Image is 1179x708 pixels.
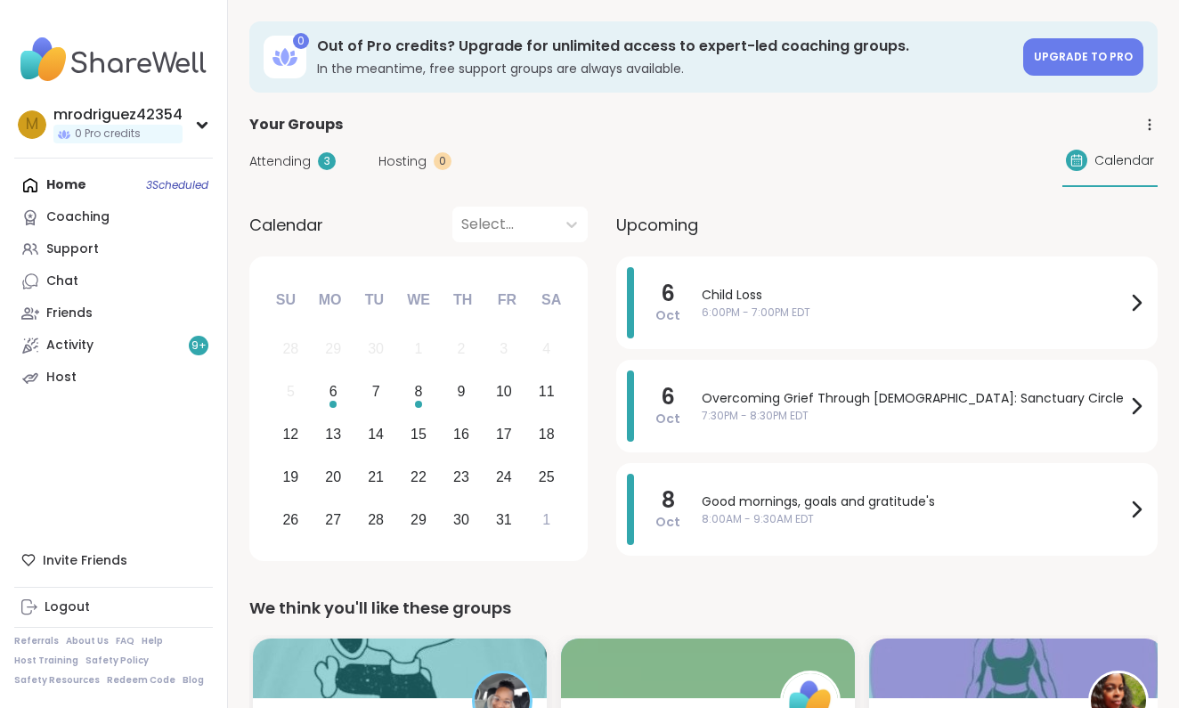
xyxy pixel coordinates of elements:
div: Choose Monday, October 6th, 2025 [314,373,353,411]
div: Logout [45,598,90,616]
a: Logout [14,591,213,623]
a: About Us [66,635,109,647]
div: 6 [329,379,337,403]
a: Referrals [14,635,59,647]
a: Coaching [14,201,213,233]
div: Fr [487,281,526,320]
div: 3 [318,152,336,170]
div: Th [443,281,483,320]
a: Redeem Code [107,674,175,687]
span: Calendar [249,213,323,237]
span: Oct [655,513,680,531]
div: Not available Tuesday, September 30th, 2025 [357,330,395,369]
h3: Out of Pro credits? Upgrade for unlimited access to expert-led coaching groups. [317,37,1012,56]
div: 9 [457,379,465,403]
div: 16 [453,422,469,446]
div: We [399,281,438,320]
div: Choose Saturday, October 25th, 2025 [527,458,565,496]
div: mrodriguez42354 [53,105,183,125]
a: Safety Resources [14,674,100,687]
div: Choose Wednesday, October 8th, 2025 [400,373,438,411]
div: Host [46,369,77,387]
div: 4 [542,337,550,361]
span: Overcoming Grief Through [DEMOGRAPHIC_DATA]: Sanctuary Circle [702,389,1126,408]
a: Chat [14,265,213,297]
div: Support [46,240,99,258]
div: Choose Thursday, October 30th, 2025 [443,500,481,539]
div: 20 [325,465,341,489]
div: Choose Friday, October 10th, 2025 [484,373,523,411]
div: 2 [457,337,465,361]
a: FAQ [116,635,134,647]
div: Friends [46,305,93,322]
div: 8 [415,379,423,403]
div: Mo [310,281,349,320]
span: 0 Pro credits [75,126,141,142]
div: 27 [325,508,341,532]
div: Choose Thursday, October 23rd, 2025 [443,458,481,496]
div: Choose Monday, October 20th, 2025 [314,458,353,496]
div: Choose Wednesday, October 29th, 2025 [400,500,438,539]
div: Choose Tuesday, October 14th, 2025 [357,416,395,454]
div: 25 [539,465,555,489]
div: Invite Friends [14,544,213,576]
span: Calendar [1094,151,1154,170]
div: Su [266,281,305,320]
div: 7 [372,379,380,403]
h3: In the meantime, free support groups are always available. [317,60,1012,77]
a: Friends [14,297,213,330]
span: Attending [249,152,311,171]
div: 11 [539,379,555,403]
div: Tu [354,281,394,320]
div: Choose Sunday, October 19th, 2025 [272,458,310,496]
img: ShareWell Nav Logo [14,28,213,91]
div: 1 [415,337,423,361]
div: 19 [282,465,298,489]
div: Not available Monday, September 29th, 2025 [314,330,353,369]
span: 7:30PM - 8:30PM EDT [702,408,1126,424]
a: Host Training [14,655,78,667]
a: Help [142,635,163,647]
span: Good mornings, goals and gratitude's [702,492,1126,511]
div: Choose Saturday, October 18th, 2025 [527,416,565,454]
div: 24 [496,465,512,489]
div: Chat [46,273,78,290]
div: 3 [500,337,508,361]
span: Upgrade to Pro [1034,49,1133,64]
div: Choose Sunday, October 12th, 2025 [272,416,310,454]
div: 1 [542,508,550,532]
div: 28 [282,337,298,361]
div: Not available Saturday, October 4th, 2025 [527,330,565,369]
a: Host [14,362,213,394]
span: 8 [662,488,675,513]
span: Oct [655,306,680,324]
div: Choose Saturday, November 1st, 2025 [527,500,565,539]
div: Sa [532,281,571,320]
span: Oct [655,410,680,427]
div: 23 [453,465,469,489]
div: Not available Friday, October 3rd, 2025 [484,330,523,369]
div: Choose Monday, October 27th, 2025 [314,500,353,539]
div: Choose Sunday, October 26th, 2025 [272,500,310,539]
span: Your Groups [249,114,343,135]
span: 8:00AM - 9:30AM EDT [702,511,1126,527]
div: Not available Thursday, October 2nd, 2025 [443,330,481,369]
span: Child Loss [702,286,1126,305]
div: Choose Friday, October 17th, 2025 [484,416,523,454]
div: Not available Wednesday, October 1st, 2025 [400,330,438,369]
div: 29 [411,508,427,532]
a: Upgrade to Pro [1023,38,1143,76]
div: We think you'll like these groups [249,596,1158,621]
div: Choose Wednesday, October 22nd, 2025 [400,458,438,496]
div: 21 [368,465,384,489]
div: 28 [368,508,384,532]
a: Support [14,233,213,265]
div: Choose Wednesday, October 15th, 2025 [400,416,438,454]
div: 29 [325,337,341,361]
div: 10 [496,379,512,403]
span: Upcoming [616,213,698,237]
span: Hosting [378,152,427,171]
div: Choose Tuesday, October 7th, 2025 [357,373,395,411]
div: 30 [453,508,469,532]
span: 6 [661,281,675,306]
